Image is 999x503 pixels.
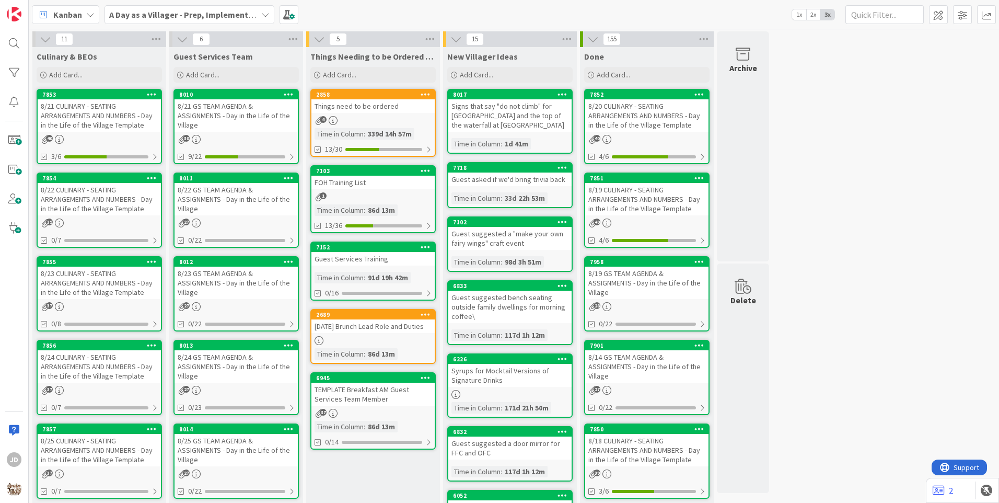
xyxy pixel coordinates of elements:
[51,486,61,497] span: 0/7
[22,2,48,14] span: Support
[51,151,61,162] span: 3/6
[466,33,484,45] span: 15
[38,257,161,299] div: 78558/23 CULINARY - SEATING ARRANGEMENTS AND NUMBERS - Day in the Life of the Village Template
[594,302,600,309] span: 28
[38,267,161,299] div: 8/23 CULINARY - SEATING ARRANGEMENTS AND NUMBERS - Day in the Life of the Village Template
[311,243,435,252] div: 7152
[311,373,435,406] div: 6945TEMPLATE Breakfast AM Guest Services Team Member
[590,175,708,182] div: 7851
[585,99,708,132] div: 8/20 CULINARY - SEATING ARRANGEMENTS AND NUMBERS - Day in the Life of the Village Template
[448,437,572,460] div: Guest suggested a door mirror for FFC and OFC
[364,272,365,283] span: :
[585,174,708,215] div: 78518/19 CULINARY - SEATING ARRANGEMENTS AND NUMBERS - Day in the Life of the Village Template
[585,174,708,183] div: 7851
[585,425,708,466] div: 78508/18 CULINARY - SEATING ARRANGEMENTS AND NUMBERS - Day in the Life of the Village Template
[502,138,531,150] div: 1d 41m
[188,235,202,246] span: 0/22
[364,204,365,216] span: :
[186,70,219,79] span: Add Card...
[325,220,342,231] span: 13/36
[173,424,299,499] a: 80148/25 GS TEAM AGENDA & ASSIGNMENTS - Day in the Life of the Village0/22
[46,470,53,476] span: 37
[585,350,708,383] div: 8/14 GS TEAM AGENDA & ASSIGNMENTS - Day in the Life of the Village
[175,174,298,215] div: 80118/22 GS TEAM AGENDA & ASSIGNMENTS - Day in the Life of the Village
[364,128,365,140] span: :
[315,128,364,140] div: Time in Column
[38,90,161,99] div: 7853
[447,89,573,154] a: 8017Signs that say "do not climb" for [GEOGRAPHIC_DATA] and the top of the waterfall at [GEOGRAPH...
[448,218,572,227] div: 7102
[448,355,572,364] div: 6226
[38,174,161,215] div: 78548/22 CULINARY - SEATING ARRANGEMENTS AND NUMBERS - Day in the Life of the Village Template
[183,135,190,142] span: 30
[365,128,414,140] div: 339d 14h 57m
[311,373,435,383] div: 6945
[501,138,502,150] span: :
[316,91,435,98] div: 2858
[175,341,298,383] div: 80138/24 GS TEAM AGENDA & ASSIGNMENTS - Day in the Life of the Village
[311,319,435,333] div: [DATE] Brunch Lead Role and Duties
[501,192,502,204] span: :
[37,89,162,164] a: 78538/21 CULINARY - SEATING ARRANGEMENTS AND NUMBERS - Day in the Life of the Village Template3/6
[820,9,834,20] span: 3x
[448,355,572,387] div: 6226Syrups for Mocktail Versions of Signature Drinks
[453,219,572,226] div: 7102
[51,402,61,413] span: 0/7
[179,175,298,182] div: 8011
[584,256,710,331] a: 79588/19 GS TEAM AGENDA & ASSIGNMENTS - Day in the Life of the Village0/22
[448,364,572,387] div: Syrups for Mocktail Versions of Signature Drinks
[325,144,342,155] span: 13/30
[584,424,710,499] a: 78508/18 CULINARY - SEATING ARRANGEMENTS AND NUMBERS - Day in the Life of the Village Template3/6
[310,51,436,62] span: Things Needing to be Ordered - PUT IN CARD, Don't make new card
[501,466,502,477] span: :
[320,192,327,199] span: 1
[183,302,190,309] span: 27
[603,33,621,45] span: 155
[310,89,436,157] a: 2858Things need to be orderedTime in Column:339d 14h 57m13/30
[42,258,161,266] div: 7855
[310,242,436,301] a: 7152Guest Services TrainingTime in Column:91d 19h 42m0/16
[38,257,161,267] div: 7855
[448,291,572,323] div: Guest suggested bench seating outside family dwellings for morning coffee\
[315,272,364,283] div: Time in Column
[51,318,61,329] span: 0/8
[37,424,162,499] a: 78578/25 CULINARY - SEATING ARRANGEMENTS AND NUMBERS - Day in the Life of the Village Template0/7
[502,466,548,477] div: 117d 1h 12m
[183,470,190,476] span: 27
[585,341,708,383] div: 79018/14 GS TEAM AGENDA & ASSIGNMENTS - Day in the Life of the Village
[173,51,253,62] span: Guest Services Team
[448,491,572,500] div: 6052
[448,227,572,250] div: Guest suggested a "make your own fairy wings" craft event
[7,7,21,21] img: Visit kanbanzone.com
[365,348,398,360] div: 86d 13m
[933,484,953,497] a: 2
[453,91,572,98] div: 8017
[585,90,708,132] div: 78528/20 CULINARY - SEATING ARRANGEMENTS AND NUMBERS - Day in the Life of the Village Template
[730,294,756,306] div: Delete
[310,372,436,450] a: 6945TEMPLATE Breakfast AM Guest Services Team MemberTime in Column:86d 13m0/14
[448,427,572,460] div: 6832Guest suggested a door mirror for FFC and OFC
[175,425,298,466] div: 80148/25 GS TEAM AGENDA & ASSIGNMENTS - Day in the Life of the Village
[46,386,53,393] span: 37
[599,235,609,246] span: 4/6
[42,175,161,182] div: 7854
[173,89,299,164] a: 80108/21 GS TEAM AGENDA & ASSIGNMENTS - Day in the Life of the Village9/22
[448,99,572,132] div: Signs that say "do not climb" for [GEOGRAPHIC_DATA] and the top of the waterfall at [GEOGRAPHIC_D...
[175,257,298,267] div: 8012
[38,90,161,132] div: 78538/21 CULINARY - SEATING ARRANGEMENTS AND NUMBERS - Day in the Life of the Village Template
[447,280,573,345] a: 6833Guest suggested bench seating outside family dwellings for morning coffee\Time in Column:117d...
[311,310,435,319] div: 2689
[453,164,572,172] div: 7718
[448,90,572,99] div: 8017
[42,91,161,98] div: 7853
[585,257,708,299] div: 79588/19 GS TEAM AGENDA & ASSIGNMENTS - Day in the Life of the Village
[792,9,806,20] span: 1x
[311,166,435,176] div: 7103
[38,183,161,215] div: 8/22 CULINARY - SEATING ARRANGEMENTS AND NUMBERS - Day in the Life of the Village Template
[311,383,435,406] div: TEMPLATE Breakfast AM Guest Services Team Member
[311,90,435,113] div: 2858Things need to be ordered
[594,135,600,142] span: 40
[311,90,435,99] div: 2858
[315,204,364,216] div: Time in Column
[325,288,339,299] span: 0/16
